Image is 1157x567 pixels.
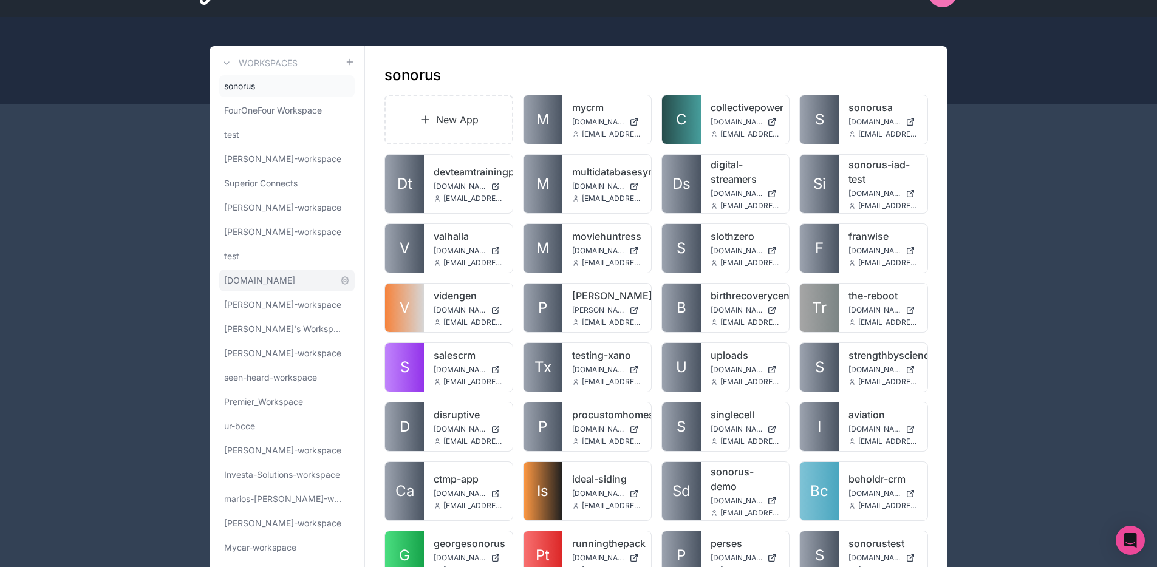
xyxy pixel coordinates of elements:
[711,407,780,422] a: singlecell
[677,298,686,317] span: B
[385,462,424,520] a: Ca
[676,358,687,377] span: U
[537,481,548,501] span: Is
[434,229,503,243] a: valhalla
[524,283,562,332] a: P
[219,367,355,389] a: seen-heard-workspace
[800,402,839,451] a: I
[385,155,424,213] a: Dt
[848,553,901,563] span: [DOMAIN_NAME]
[848,305,918,315] a: [DOMAIN_NAME]
[572,553,641,563] a: [DOMAIN_NAME]
[219,391,355,413] a: Premier_Workspace
[676,110,687,129] span: C
[224,396,303,408] span: Premier_Workspace
[443,501,503,511] span: [EMAIL_ADDRESS][DOMAIN_NAME]
[572,117,641,127] a: [DOMAIN_NAME]
[800,283,839,332] a: Tr
[662,95,701,144] a: C
[662,402,701,451] a: S
[219,415,355,437] a: ur-bcce
[800,155,839,213] a: Si
[395,481,414,501] span: Ca
[720,258,780,268] span: [EMAIL_ADDRESS][DOMAIN_NAME]
[720,436,780,446] span: [EMAIL_ADDRESS][DOMAIN_NAME]
[538,298,547,317] span: P
[224,444,341,457] span: [PERSON_NAME]-workspace
[524,343,562,392] a: Tx
[711,246,763,256] span: [DOMAIN_NAME]
[434,553,486,563] span: [DOMAIN_NAME]
[848,424,901,434] span: [DOMAIN_NAME]
[572,165,641,179] a: multidatabasesynctest
[224,469,340,481] span: Investa-Solutions-workspace
[711,157,780,186] a: digital-streamers
[443,258,503,268] span: [EMAIL_ADDRESS][DOMAIN_NAME]
[224,177,298,189] span: Superior Connects
[434,246,503,256] a: [DOMAIN_NAME]
[224,542,296,554] span: Mycar-workspace
[224,274,295,287] span: [DOMAIN_NAME]
[848,246,901,256] span: [DOMAIN_NAME]
[800,224,839,273] a: F
[572,246,624,256] span: [DOMAIN_NAME]
[815,110,824,129] span: S
[572,553,624,563] span: [DOMAIN_NAME]
[848,553,918,563] a: [DOMAIN_NAME]
[224,153,341,165] span: [PERSON_NAME]-workspace
[711,365,763,375] span: [DOMAIN_NAME]
[434,424,486,434] span: [DOMAIN_NAME]
[711,305,780,315] a: [DOMAIN_NAME]
[677,546,686,565] span: P
[572,424,641,434] a: [DOMAIN_NAME]
[815,239,824,258] span: F
[385,343,424,392] a: S
[536,174,550,194] span: M
[219,488,355,510] a: marios-[PERSON_NAME]-workspace
[711,100,780,115] a: collectivepower
[662,283,701,332] a: B
[572,365,624,375] span: [DOMAIN_NAME]
[848,365,901,375] span: [DOMAIN_NAME]
[817,417,821,436] span: I
[443,317,503,327] span: [EMAIL_ADDRESS][DOMAIN_NAME]
[711,189,780,199] a: [DOMAIN_NAME]
[434,424,503,434] a: [DOMAIN_NAME]
[800,95,839,144] a: S
[524,402,562,451] a: P
[219,294,355,316] a: [PERSON_NAME]-workspace
[224,299,341,311] span: [PERSON_NAME]-workspace
[848,348,918,362] a: strengthbyscience
[812,298,827,317] span: Tr
[224,80,255,92] span: sonorus
[572,536,641,551] a: runningthepack
[224,517,341,529] span: [PERSON_NAME]-workspace
[219,245,355,267] a: test
[434,407,503,422] a: disruptive
[848,189,918,199] a: [DOMAIN_NAME]
[858,317,918,327] span: [EMAIL_ADDRESS][DOMAIN_NAME]
[384,95,513,144] a: New App
[572,229,641,243] a: moviehuntress
[711,229,780,243] a: slothzero
[385,224,424,273] a: V
[858,201,918,211] span: [EMAIL_ADDRESS][DOMAIN_NAME]
[219,100,355,121] a: FourOneFour Workspace
[224,420,255,432] span: ur-bcce
[858,129,918,139] span: [EMAIL_ADDRESS][DOMAIN_NAME]
[572,489,624,498] span: [DOMAIN_NAME]
[662,343,701,392] a: U
[848,365,918,375] a: [DOMAIN_NAME]
[384,66,441,85] h1: sonorus
[572,407,641,422] a: procustomhomes
[848,472,918,486] a: beholdr-crm
[720,201,780,211] span: [EMAIL_ADDRESS][DOMAIN_NAME]
[813,174,826,194] span: Si
[711,348,780,362] a: uploads
[524,95,562,144] a: M
[848,305,901,315] span: [DOMAIN_NAME]
[224,493,345,505] span: marios-[PERSON_NAME]-workspace
[711,246,780,256] a: [DOMAIN_NAME]
[224,323,345,335] span: [PERSON_NAME]'s Workspace
[572,182,641,191] a: [DOMAIN_NAME]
